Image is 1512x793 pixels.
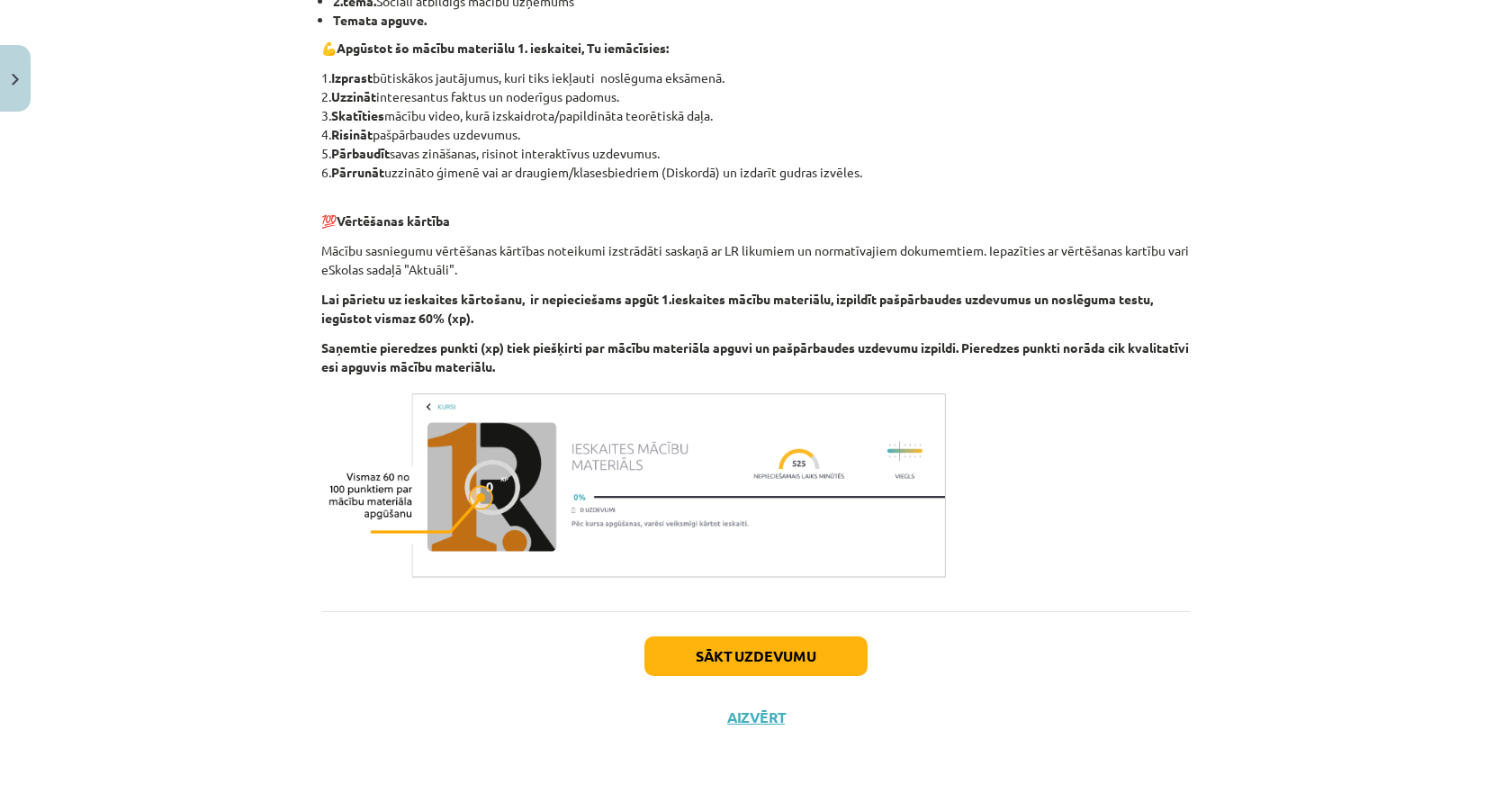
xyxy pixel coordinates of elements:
[337,212,450,229] b: Vērtēšanas kārtība
[331,69,373,86] b: Izprast
[12,74,19,86] img: icon-close-lesson-0947bae3869378f0d4975bcd49f059093ad1ed9edebbc8119c70593378902aed.svg
[644,636,868,676] button: Sākt uzdevumu
[321,193,1191,230] p: 💯
[321,39,1191,58] p: 💪
[321,339,1189,374] b: Saņemtie pieredzes punkti (xp) tiek piešķirti par mācību materiāla apguvi un pašpārbaudes uzdevum...
[331,88,376,104] b: Uzzināt
[321,68,1191,182] p: 1. būtiskākos jautājumus, kuri tiks iekļauti noslēguma eksāmenā. 2. interesantus faktus un noderī...
[331,164,384,180] b: Pārrunāt
[331,107,384,123] b: Skatīties
[333,12,427,28] b: Temata apguve.
[321,291,1153,326] b: Lai pārietu uz ieskaites kārtošanu, ir nepieciešams apgūt 1.ieskaites mācību materiālu, izpildīt ...
[337,40,669,56] b: Apgūstot šo mācību materiālu 1. ieskaitei, Tu iemācīsies:
[722,708,790,726] button: Aizvērt
[321,241,1191,279] p: Mācību sasniegumu vērtēšanas kārtības noteikumi izstrādāti saskaņā ar LR likumiem un normatīvajie...
[331,126,373,142] b: Risināt
[331,145,390,161] b: Pārbaudīt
